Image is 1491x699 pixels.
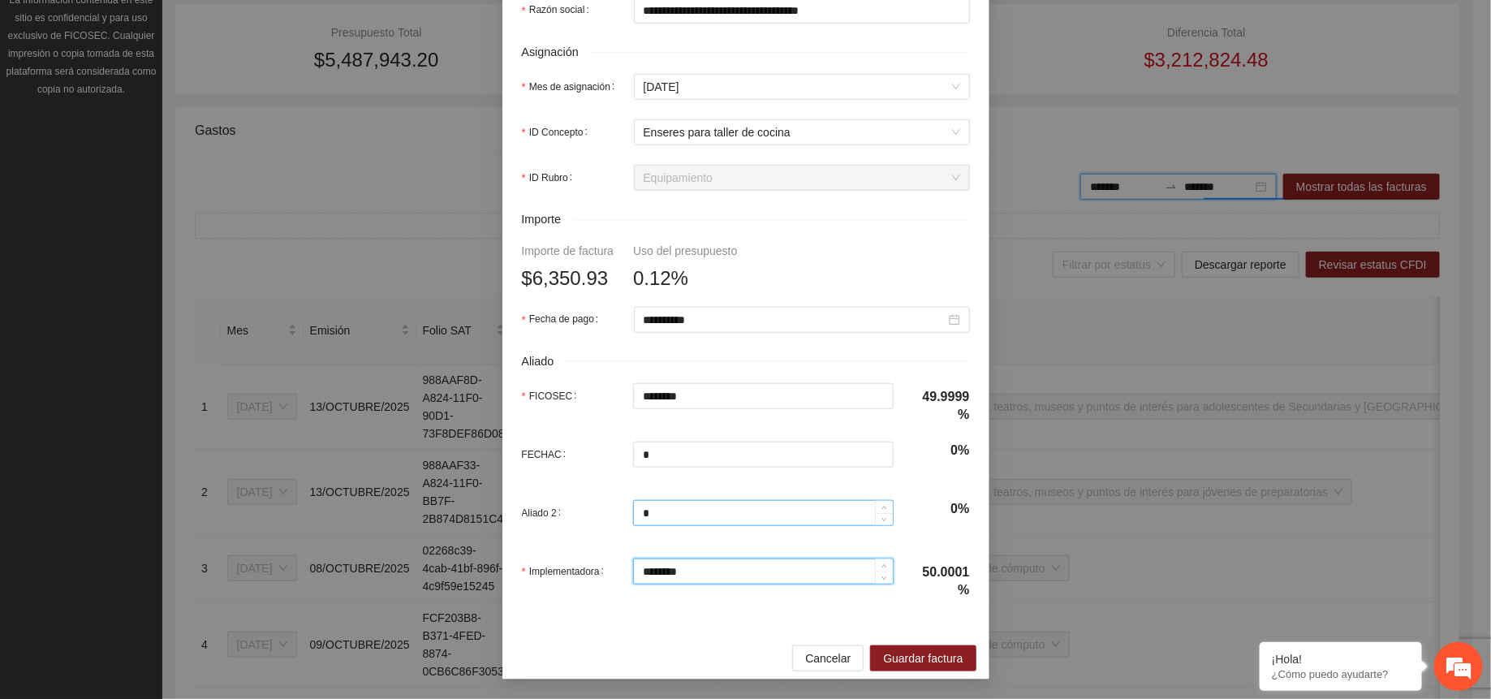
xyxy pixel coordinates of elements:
label: Fecha de pago: [522,307,605,333]
p: ¿Cómo puedo ayudarte? [1272,668,1410,680]
span: Aliado [522,352,566,371]
span: up [880,562,890,572]
h4: 50.0001% [913,563,970,600]
span: Decrease Value [875,513,893,525]
h4: 0% [913,442,970,460]
label: FECHAC: [522,442,573,468]
label: Implementadora: [522,559,611,585]
span: Octubre 2025 [644,75,960,99]
button: Cancelar [792,645,864,671]
label: ID Concepto: [522,119,595,145]
label: Aliado 2: [522,500,568,526]
span: up [880,503,890,513]
div: Importe de factura [522,242,614,260]
h4: 0% [913,500,970,518]
input: Aliado 2: [634,501,893,525]
label: FICOSEC: [522,383,584,409]
h4: 49.9999% [913,388,970,425]
textarea: Escriba su mensaje y pulse “Intro” [8,443,309,500]
div: ¡Hola! [1272,653,1410,666]
div: Chatee con nosotros ahora [84,83,273,104]
span: $6,350.93 [522,263,609,294]
span: Guardar factura [883,649,963,667]
span: Importe [522,210,573,229]
span: Equipamiento [644,166,960,190]
span: 0.12% [633,263,688,294]
span: Asignación [522,43,591,62]
span: down [880,515,890,524]
label: Mes de asignación: [522,74,622,100]
span: Decrease Value [875,572,893,584]
input: FICOSEC: [634,384,893,408]
input: Fecha de pago: [644,311,946,329]
span: Increase Value [875,559,893,572]
span: Enseres para taller de cocina [644,120,960,145]
input: FECHAC: [634,442,893,467]
div: Uso del presupuesto [633,242,737,260]
span: Cancelar [805,649,851,667]
label: ID Rubro: [522,165,580,191]
span: down [880,573,890,583]
button: Guardar factura [870,645,976,671]
span: Increase Value [875,501,893,513]
input: Implementadora: [634,559,893,584]
div: Minimizar ventana de chat en vivo [266,8,305,47]
span: Estamos en línea. [94,217,224,381]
